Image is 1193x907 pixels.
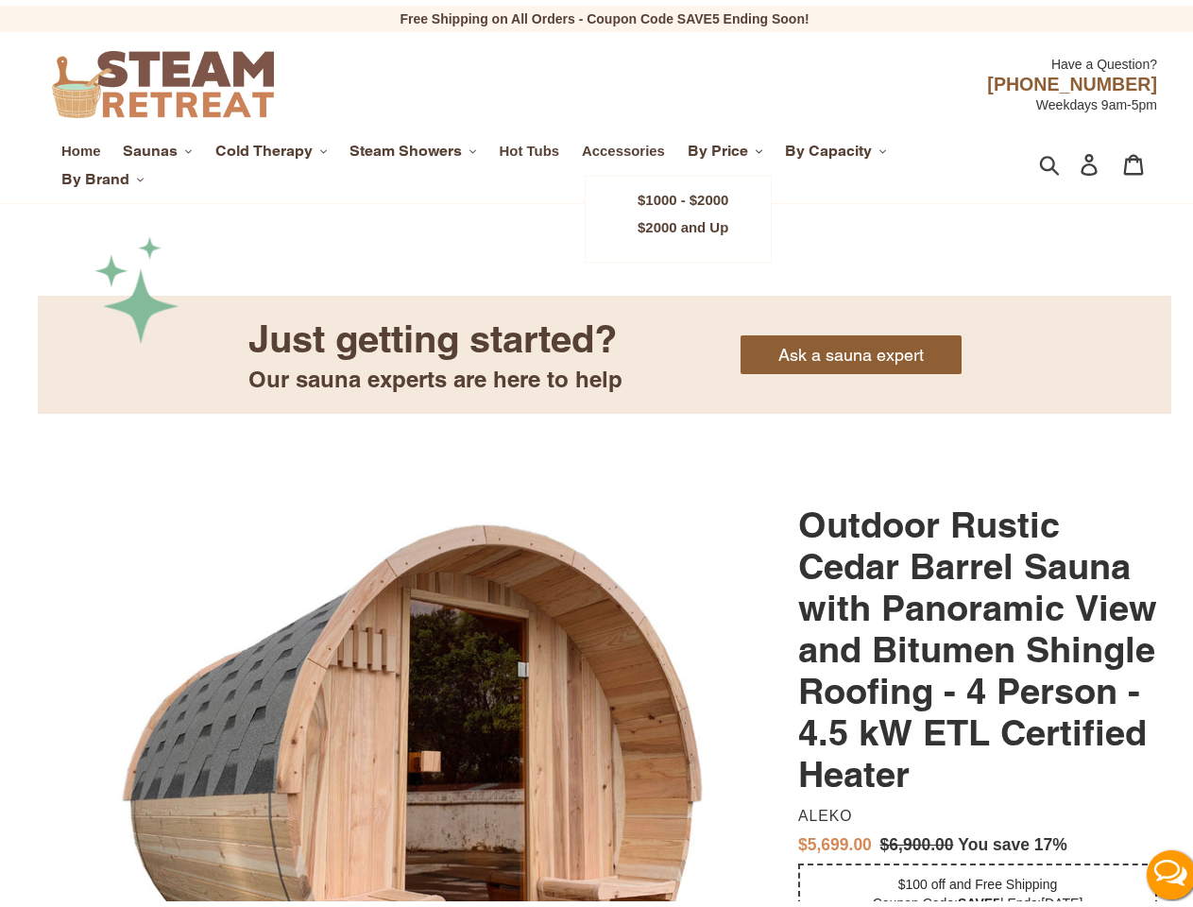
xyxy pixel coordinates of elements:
[775,131,896,160] button: By Capacity
[880,830,954,848] s: $6,900.00
[500,137,560,154] span: Hot Tubs
[798,801,1150,820] dd: Aleko
[785,136,872,155] span: By Capacity
[52,133,110,158] a: Home
[1036,92,1157,107] span: Weekdays 9am-5pm
[623,209,742,236] a: $2000 and Up
[572,133,674,158] a: Accessories
[873,871,1083,905] span: $100 off and Free Shipping Coupon Code: | Ends:
[123,136,178,155] span: Saunas
[1041,890,1082,905] span: [DATE]
[638,186,728,203] span: $1000 - $2000
[94,231,179,339] img: Frame_1.png
[248,309,622,358] div: Just getting started?
[798,498,1157,789] h1: Outdoor Rustic Cedar Barrel Sauna with Panoramic View and Bitumen Shingle Roofing - 4 Person - 4....
[52,160,154,188] button: By Brand
[420,40,1157,68] div: Have a Question?
[349,136,462,155] span: Steam Showers
[958,830,1066,848] span: You save 17%
[741,330,962,368] a: Ask a sauna expert
[61,137,100,154] span: Home
[340,131,486,160] button: Steam Showers
[248,358,622,390] div: Our sauna experts are here to help
[958,890,1000,905] b: SAVE5
[206,131,337,160] button: Cold Therapy
[490,133,570,158] a: Hot Tubs
[113,131,202,160] button: Saunas
[798,830,872,848] span: $5,699.00
[638,214,728,231] span: $2000 and Up
[582,137,665,154] span: Accessories
[678,131,773,160] button: By Price
[987,68,1157,89] span: [PHONE_NUMBER]
[688,136,748,155] span: By Price
[623,181,742,209] a: $1000 - $2000
[52,45,274,112] img: Steam Retreat
[61,164,129,183] span: By Brand
[215,136,313,155] span: Cold Therapy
